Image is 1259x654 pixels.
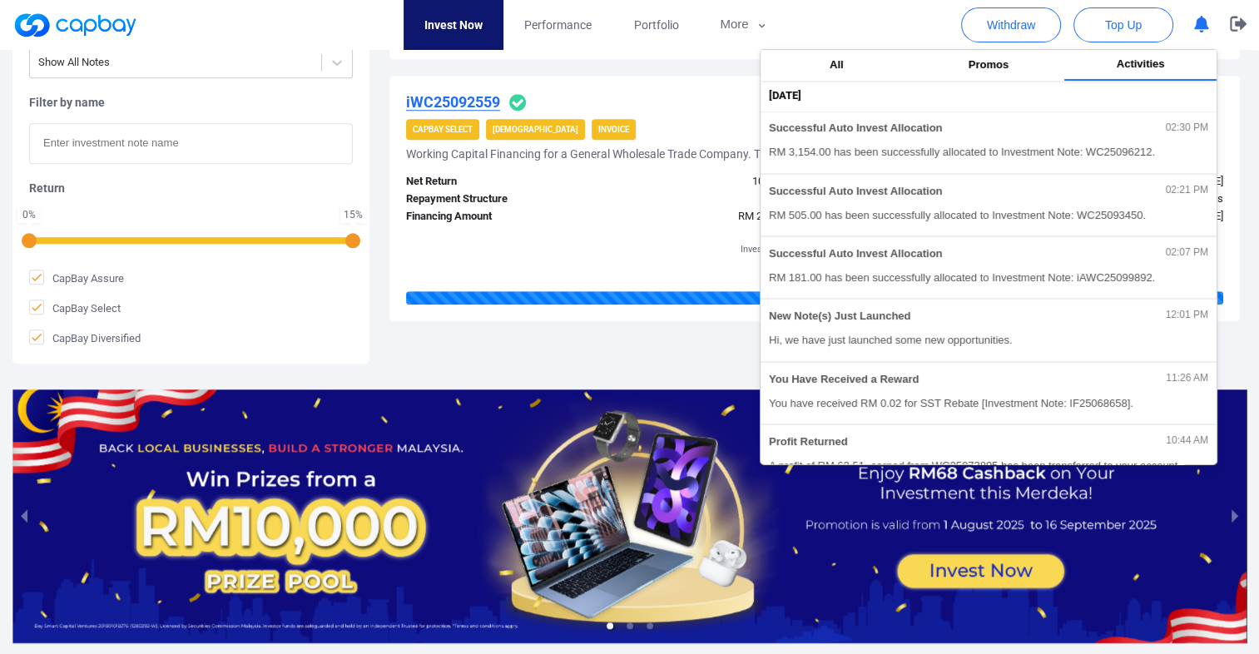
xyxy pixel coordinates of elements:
button: Activities [1064,50,1217,81]
span: New Note(s) Just Launched [769,310,910,323]
li: slide item 1 [607,622,613,629]
button: Promos [913,50,1065,81]
div: 10.6 % p.a. [604,173,815,191]
span: Successful Auto Invest Allocation [769,122,943,135]
span: CapBay Assure [29,270,124,286]
button: All [761,50,913,81]
li: slide item 2 [627,622,633,629]
strong: Invoice [598,125,629,134]
span: RM 181.00 has been successfully allocated to Investment Note: iAWC25099892. [769,270,1208,286]
span: Successful Auto Invest Allocation [769,248,943,260]
span: Promos [969,58,1009,71]
span: 11:26 AM [1166,373,1208,384]
div: 15 % [344,210,363,220]
span: All [830,58,844,71]
button: Successful Auto Invest Allocation02:07 PMRM 181.00 has been successfully allocated to Investment ... [761,236,1217,299]
span: RM 3,154.00 has been successfully allocated to Investment Note: WC25096212. [769,144,1208,161]
button: Withdraw [961,7,1061,42]
span: You have received RM 0.02 for SST Rebate [Investment Note: IF25068658]. [769,395,1208,412]
div: Net Return [394,173,604,191]
strong: CapBay Select [413,125,473,134]
div: Repayment Structure [394,191,604,208]
button: Successful Auto Invest Allocation02:30 PMRM 3,154.00 has been successfully allocated to Investmen... [761,111,1217,174]
button: New Note(s) Just Launched12:01 PMHi, we have just launched some new opportunities. [761,299,1217,361]
p: [DATE] 16:00 [740,256,889,278]
span: Performance [524,16,592,34]
span: Hi, we have just launched some new opportunities. [769,332,1208,349]
strong: [DEMOGRAPHIC_DATA] [493,125,578,134]
button: Successful Auto Invest Allocation02:21 PMRM 505.00 has been successfully allocated to Investment ... [761,174,1217,236]
input: Enter investment note name [29,123,353,164]
span: 10:44 AM [1166,435,1208,447]
h5: Return [29,181,353,196]
span: 12:01 PM [1166,310,1208,321]
span: RM 25,000.00 [738,210,802,222]
span: 02:30 PM [1166,122,1208,134]
span: You Have Received a Reward [769,374,919,386]
span: Top Up [1105,17,1142,33]
button: previous slide / item [12,389,36,644]
button: next slide / item [1223,389,1247,644]
li: slide item 3 [647,622,653,629]
span: [DATE] [769,87,801,105]
span: Activities [1117,57,1165,70]
span: RM 505.00 has been successfully allocated to Investment Note: WC25093450. [769,207,1208,224]
div: 99.99 % Funded [406,291,1223,305]
span: A profit of RM 62.51, earned from WC25073895 has been transferred to your account. [769,458,1208,474]
button: Top Up [1073,7,1173,42]
span: Portfolio [633,16,678,34]
div: 0 % [21,210,37,220]
span: CapBay Select [29,300,121,316]
u: iWC25092559 [406,93,500,111]
div: Financing Amount [394,208,604,225]
div: Bullet [604,191,815,208]
span: 02:07 PM [1166,247,1208,259]
h5: Working Capital Financing for a General Wholesale Trade Company. The purpose of fund is to improv... [406,146,1026,161]
h5: Filter by name [29,95,353,110]
span: Successful Auto Invest Allocation [769,186,943,198]
span: 02:21 PM [1166,185,1208,196]
p: Investment Note will be launched at [740,242,889,257]
span: Profit Returned [769,436,848,448]
button: Profit Returned10:44 AMA profit of RM 62.51, earned from WC25073895 has been transferred to your ... [761,424,1217,487]
span: CapBay Diversified [29,329,141,346]
button: You Have Received a Reward11:26 AMYou have received RM 0.02 for SST Rebate [Investment Note: IF25... [761,362,1217,424]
